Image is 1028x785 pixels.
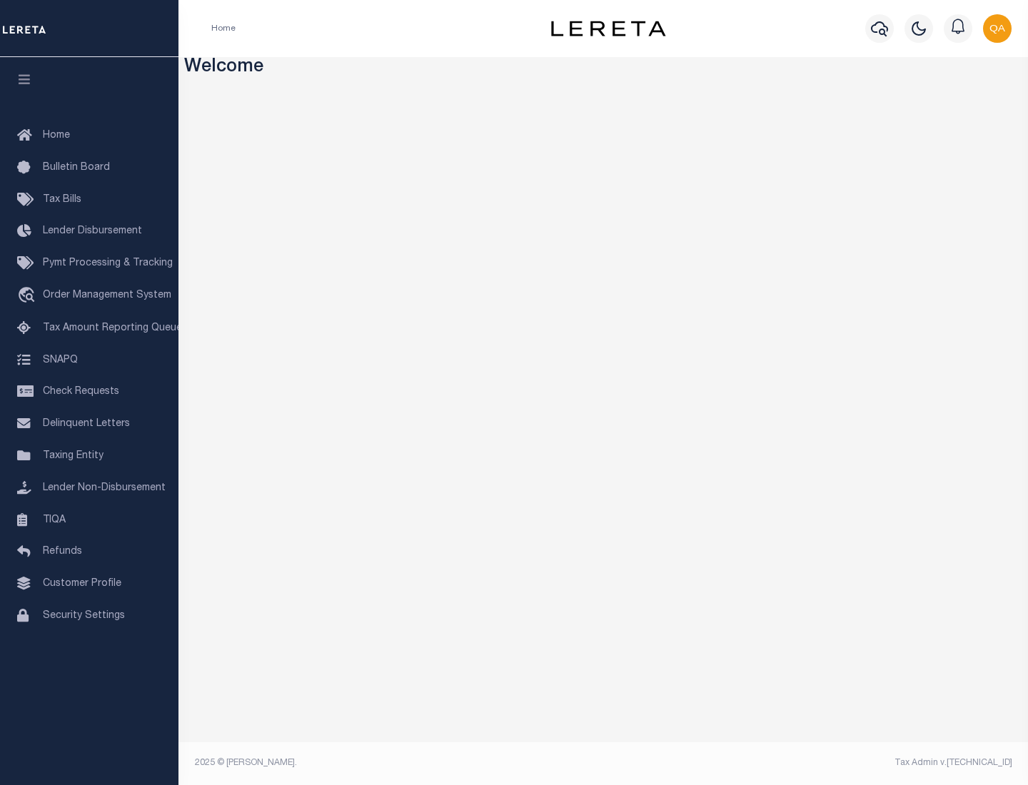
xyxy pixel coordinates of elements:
img: logo-dark.svg [551,21,665,36]
span: Delinquent Letters [43,419,130,429]
span: Tax Amount Reporting Queue [43,323,182,333]
span: Lender Disbursement [43,226,142,236]
div: Tax Admin v.[TECHNICAL_ID] [614,756,1012,769]
span: SNAPQ [43,355,78,365]
span: Refunds [43,547,82,557]
span: Pymt Processing & Tracking [43,258,173,268]
span: Customer Profile [43,579,121,589]
span: Taxing Entity [43,451,104,461]
span: Security Settings [43,611,125,621]
div: 2025 © [PERSON_NAME]. [184,756,604,769]
span: TIQA [43,515,66,525]
img: svg+xml;base64,PHN2ZyB4bWxucz0iaHR0cDovL3d3dy53My5vcmcvMjAwMC9zdmciIHBvaW50ZXItZXZlbnRzPSJub25lIi... [983,14,1012,43]
li: Home [211,22,236,35]
span: Lender Non-Disbursement [43,483,166,493]
span: Bulletin Board [43,163,110,173]
span: Tax Bills [43,195,81,205]
h3: Welcome [184,57,1023,79]
span: Home [43,131,70,141]
i: travel_explore [17,287,40,305]
span: Order Management System [43,290,171,300]
span: Check Requests [43,387,119,397]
